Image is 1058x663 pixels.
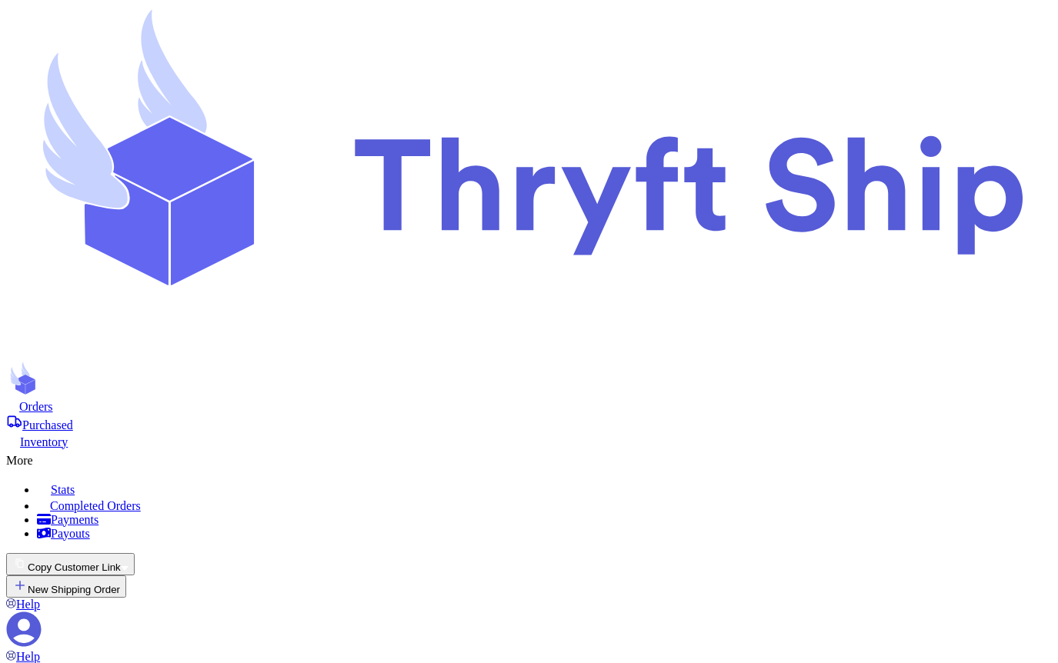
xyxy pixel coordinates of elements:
a: Inventory [6,432,1052,449]
a: Payments [37,513,1052,527]
span: Help [16,598,40,611]
a: Stats [37,480,1052,497]
div: More [6,449,1052,468]
a: Help [6,650,40,663]
button: Copy Customer Link [6,553,135,575]
a: Help [6,598,40,611]
button: New Shipping Order [6,575,126,598]
a: Payouts [37,527,1052,541]
a: Completed Orders [37,497,1052,513]
a: Purchased [6,414,1052,432]
span: Help [16,650,40,663]
a: Orders [6,398,1052,414]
